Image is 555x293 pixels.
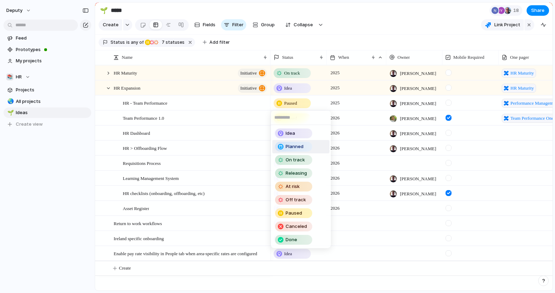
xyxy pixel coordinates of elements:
[286,156,305,163] span: On track
[286,183,300,190] span: At risk
[286,223,307,230] span: Canceled
[286,210,302,217] span: Paused
[286,143,303,150] span: Planned
[286,196,306,203] span: Off track
[286,170,307,177] span: Releasing
[286,130,295,137] span: Idea
[286,236,297,243] span: Done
